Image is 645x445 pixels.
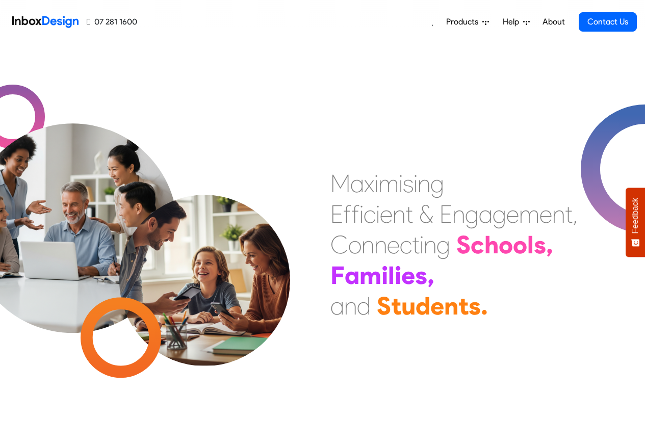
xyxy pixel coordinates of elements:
a: Products [442,12,493,32]
div: Maximising Efficient & Engagement, Connecting Schools, Families, and Students. [330,168,578,321]
div: i [414,168,418,199]
div: t [458,291,469,321]
div: E [440,199,452,229]
div: n [344,291,357,321]
div: , [573,199,578,229]
div: s [534,229,546,260]
div: e [506,199,519,229]
div: . [481,291,488,321]
div: S [377,291,391,321]
div: g [436,229,450,260]
div: i [359,199,364,229]
div: d [416,291,430,321]
div: n [452,199,465,229]
div: E [330,199,343,229]
div: t [412,229,420,260]
div: x [364,168,374,199]
div: i [399,168,403,199]
div: i [376,199,380,229]
div: n [418,168,430,199]
div: h [484,229,499,260]
div: , [546,229,553,260]
a: Contact Us [579,12,637,32]
div: s [403,168,414,199]
div: f [343,199,351,229]
div: c [400,229,412,260]
div: m [519,199,539,229]
div: e [401,260,415,291]
div: C [330,229,348,260]
div: & [419,199,433,229]
div: i [395,260,401,291]
div: M [330,168,350,199]
span: Help [503,16,523,28]
div: , [427,260,434,291]
div: t [391,291,401,321]
span: Feedback [631,198,640,233]
div: e [387,229,400,260]
div: a [330,291,344,321]
a: Help [499,12,534,32]
div: n [374,229,387,260]
span: Products [446,16,482,28]
div: g [465,199,479,229]
div: m [359,260,381,291]
div: s [415,260,427,291]
div: o [499,229,513,260]
div: m [378,168,399,199]
div: F [330,260,345,291]
div: n [444,291,458,321]
div: e [430,291,444,321]
div: c [364,199,376,229]
div: n [393,199,405,229]
div: e [539,199,552,229]
div: t [405,199,413,229]
div: g [493,199,506,229]
div: n [362,229,374,260]
div: a [350,168,364,199]
a: 07 281 1600 [87,16,137,28]
div: d [357,291,371,321]
div: i [381,260,388,291]
div: i [420,229,424,260]
div: t [565,199,573,229]
div: l [527,229,534,260]
div: n [424,229,436,260]
div: e [380,199,393,229]
div: o [513,229,527,260]
div: a [345,260,359,291]
img: parents_with_child.png [98,152,312,366]
button: Feedback - Show survey [626,188,645,257]
div: S [456,229,471,260]
div: g [430,168,444,199]
div: s [469,291,481,321]
div: o [348,229,362,260]
div: u [401,291,416,321]
div: f [351,199,359,229]
div: i [374,168,378,199]
div: n [552,199,565,229]
div: c [471,229,484,260]
a: About [539,12,567,32]
div: a [479,199,493,229]
div: l [388,260,395,291]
